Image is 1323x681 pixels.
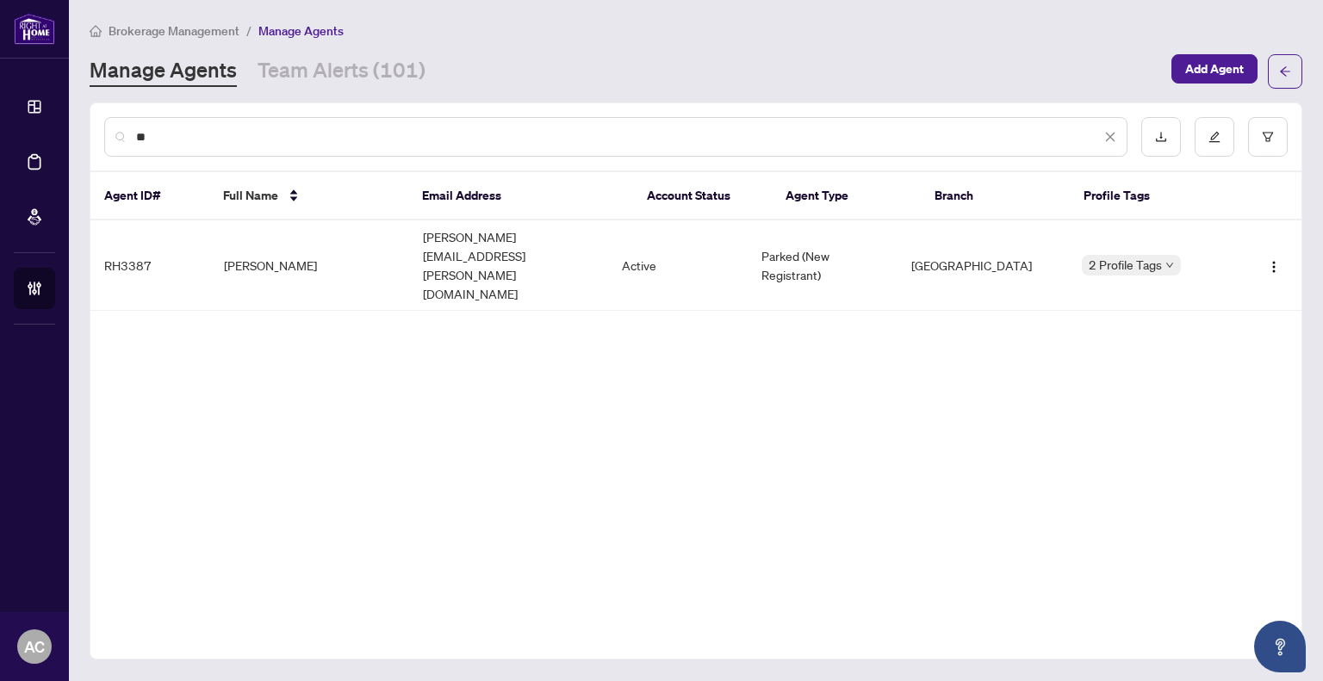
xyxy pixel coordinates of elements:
[1254,621,1306,672] button: Open asap
[409,220,608,311] td: [PERSON_NAME][EMAIL_ADDRESS][PERSON_NAME][DOMAIN_NAME]
[1171,54,1258,84] button: Add Agent
[90,56,237,87] a: Manage Agents
[1279,65,1291,77] span: arrow-left
[1248,117,1288,157] button: filter
[258,23,344,39] span: Manage Agents
[1155,131,1167,143] span: download
[748,220,897,311] td: Parked (New Registrant)
[90,25,102,37] span: home
[772,172,921,220] th: Agent Type
[1104,131,1116,143] span: close
[1262,131,1274,143] span: filter
[209,172,407,220] th: Full Name
[1165,261,1174,269] span: down
[109,23,239,39] span: Brokerage Management
[898,220,1069,311] td: [GEOGRAPHIC_DATA]
[1141,117,1181,157] button: download
[921,172,1070,220] th: Branch
[408,172,633,220] th: Email Address
[1185,55,1244,83] span: Add Agent
[1195,117,1234,157] button: edit
[1260,251,1288,279] button: Logo
[633,172,772,220] th: Account Status
[24,635,45,659] span: AC
[258,56,425,87] a: Team Alerts (101)
[246,21,252,40] li: /
[223,186,278,205] span: Full Name
[210,220,409,311] td: [PERSON_NAME]
[1070,172,1239,220] th: Profile Tags
[1089,255,1162,275] span: 2 Profile Tags
[14,13,55,45] img: logo
[90,172,209,220] th: Agent ID#
[90,220,210,311] td: RH3387
[1267,260,1281,274] img: Logo
[608,220,748,311] td: Active
[1208,131,1221,143] span: edit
